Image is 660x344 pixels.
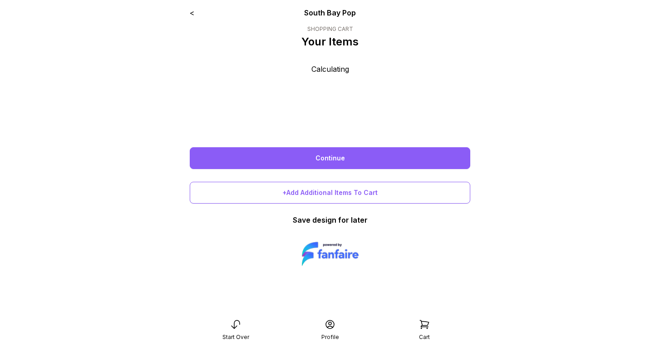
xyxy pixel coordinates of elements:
[301,35,359,49] p: Your Items
[293,215,368,224] a: Save design for later
[190,182,470,204] div: +Add Additional Items To Cart
[190,8,194,17] a: <
[419,334,430,341] div: Cart
[321,334,339,341] div: Profile
[190,64,470,136] div: Calculating
[301,25,359,33] div: SHOPPING CART
[246,7,414,18] div: South Bay Pop
[302,240,359,268] img: logo
[222,334,249,341] div: Start Over
[190,147,470,169] a: Continue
